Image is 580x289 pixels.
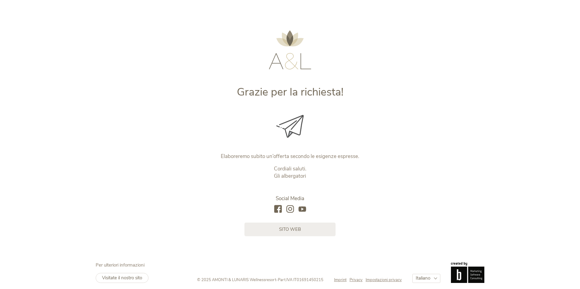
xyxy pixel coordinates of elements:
a: Impostazioni privacy [366,277,402,283]
span: Grazie per la richiesta! [237,85,343,99]
img: Grazie per la richiesta! [276,115,304,138]
span: Privacy [350,277,363,283]
a: sito web [244,223,336,236]
a: Privacy [350,277,366,283]
span: Visitate il nostro sito [102,275,142,281]
img: Brandnamic GmbH | Leading Hospitality Solutions [451,262,484,283]
a: Imprint [334,277,350,283]
a: instagram [286,205,294,213]
a: youtube [299,205,306,213]
p: Elaboreremo subito un’offerta secondo le esigenze espresse. [163,153,417,160]
p: Cordiali saluti. Gli albergatori [163,165,417,180]
span: Per ulteriori informazioni [96,262,145,268]
span: Imprint [334,277,346,283]
span: Social Media [276,195,304,202]
span: © 2025 AMONTI & LUNARIS Wellnessresort [197,277,276,283]
span: - [276,277,278,283]
img: AMONTI & LUNARIS Wellnessresort [269,30,311,69]
span: sito web [279,226,301,233]
a: facebook [274,205,282,213]
a: Visitate il nostro sito [96,273,148,283]
span: Part.IVA IT01691450215 [278,277,323,283]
